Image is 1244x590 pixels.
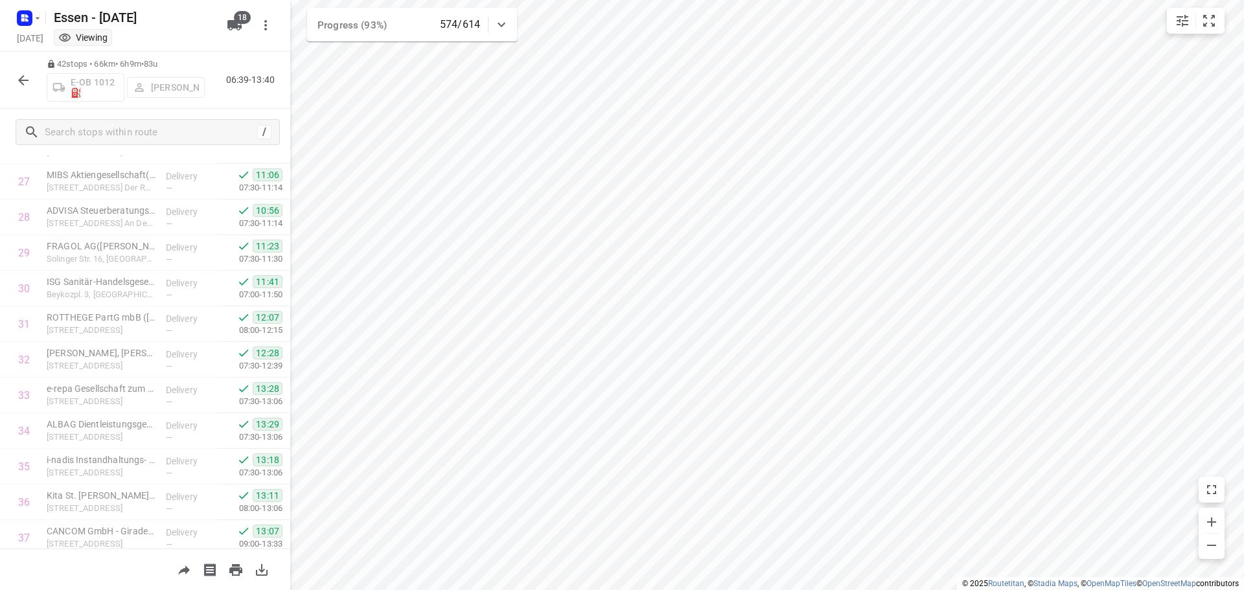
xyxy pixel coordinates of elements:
[47,58,205,71] p: 42 stops • 66km • 6h9m
[47,453,155,466] p: i-nadis Instandhaltungs- und Naturalersatzdisposition GmbH(Petra Hackmann)
[218,502,282,515] p: 08:00-13:06
[47,311,155,324] p: ROTTHEGE PartG mbB (Alexia Pappa)
[47,240,155,253] p: FRAGOL AG(Andrea Schirrmacher)
[1142,579,1196,588] a: OpenStreetMap
[47,418,155,431] p: ALBAG Dientleistungsgesellschaft für die Wohnwirtschaft mbH(Petra Hackmann)
[218,324,282,337] p: 08:00-12:15
[218,181,282,194] p: 07:30-11:14
[166,383,214,396] p: Delivery
[47,502,155,515] p: Franziskastraße 22, Essen
[218,538,282,550] p: 09:00-13:33
[166,468,172,478] span: —
[253,453,282,466] span: 13:18
[317,19,387,31] span: Progress (93%)
[218,431,282,444] p: 07:30-13:06
[1169,8,1195,34] button: Map settings
[47,168,155,181] p: MIBS Aktiengesellschaft(Katja Exner)
[237,382,250,395] svg: Done
[18,532,30,544] div: 37
[166,504,172,514] span: —
[47,382,155,395] p: e-repa Gesellschaft zum Reparaturmanagement mbH(Petra Hackmann)
[144,59,157,69] span: 83u
[166,312,214,325] p: Delivery
[237,204,250,217] svg: Done
[18,176,30,188] div: 27
[237,346,250,359] svg: Done
[47,181,155,194] p: Wasserstraße 3-7, Mülheim An Der Ruhr
[47,253,155,266] p: Solinger Str. 16, Mülheim An Der Ruhr
[440,17,480,32] p: 574/614
[166,326,172,335] span: —
[253,418,282,431] span: 13:29
[166,526,214,539] p: Delivery
[218,466,282,479] p: 07:30-13:06
[166,219,172,229] span: —
[988,579,1024,588] a: Routetitan
[253,275,282,288] span: 11:41
[218,253,282,266] p: 07:30-11:30
[237,525,250,538] svg: Done
[253,204,282,217] span: 10:56
[166,361,172,371] span: —
[18,318,30,330] div: 31
[218,288,282,301] p: 07:00-11:50
[166,348,214,361] p: Delivery
[166,255,172,264] span: —
[237,311,250,324] svg: Done
[253,240,282,253] span: 11:23
[166,490,214,503] p: Delivery
[166,455,214,468] p: Delivery
[18,354,30,366] div: 32
[47,359,155,372] p: [STREET_ADDRESS]
[47,466,155,479] p: [STREET_ADDRESS]
[234,11,251,24] span: 18
[47,538,155,550] p: [STREET_ADDRESS]
[218,395,282,408] p: 07:30-13:06
[253,525,282,538] span: 13:07
[1196,8,1222,34] button: Fit zoom
[47,204,155,217] p: ADVISA Steuerberatungsgesellschaft mbH(Rene Mallepree)
[166,397,172,407] span: —
[253,489,282,502] span: 13:11
[223,563,249,575] span: Print route
[226,73,280,87] p: 06:39-13:40
[18,496,30,508] div: 36
[1167,8,1225,34] div: small contained button group
[18,247,30,259] div: 29
[249,563,275,575] span: Download route
[237,275,250,288] svg: Done
[47,324,155,337] p: [STREET_ADDRESS]
[47,288,155,301] p: Beykozpl. 3, Mülheim An Der Ruhr
[1033,579,1077,588] a: Stadia Maps
[141,59,144,69] span: •
[253,382,282,395] span: 13:28
[257,125,271,139] div: /
[166,433,172,442] span: —
[18,425,30,437] div: 34
[166,205,214,218] p: Delivery
[166,183,172,193] span: —
[237,453,250,466] svg: Done
[218,217,282,230] p: 07:30-11:14
[962,579,1239,588] li: © 2025 , © , © © contributors
[197,563,223,575] span: Print shipping labels
[253,12,279,38] button: More
[237,168,250,181] svg: Done
[166,241,214,254] p: Delivery
[166,290,172,300] span: —
[253,168,282,181] span: 11:06
[222,12,248,38] button: 18
[47,217,155,230] p: Friedenstraße 2A, Mülheim An Der Ruhr
[218,359,282,372] p: 07:30-12:39
[307,8,517,41] div: Progress (93%)574/614
[237,489,250,502] svg: Done
[237,240,250,253] svg: Done
[47,346,155,359] p: Kümmerlein, Simon & Partner Rechtsanwälte mbB(Anna Reimann)
[166,277,214,289] p: Delivery
[47,525,155,538] p: CANCOM GmbH - Giradetstr. 4(Dorothe Milz-Bedard)
[171,563,197,575] span: Share route
[166,539,172,549] span: —
[18,389,30,402] div: 33
[237,418,250,431] svg: Done
[253,311,282,324] span: 12:07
